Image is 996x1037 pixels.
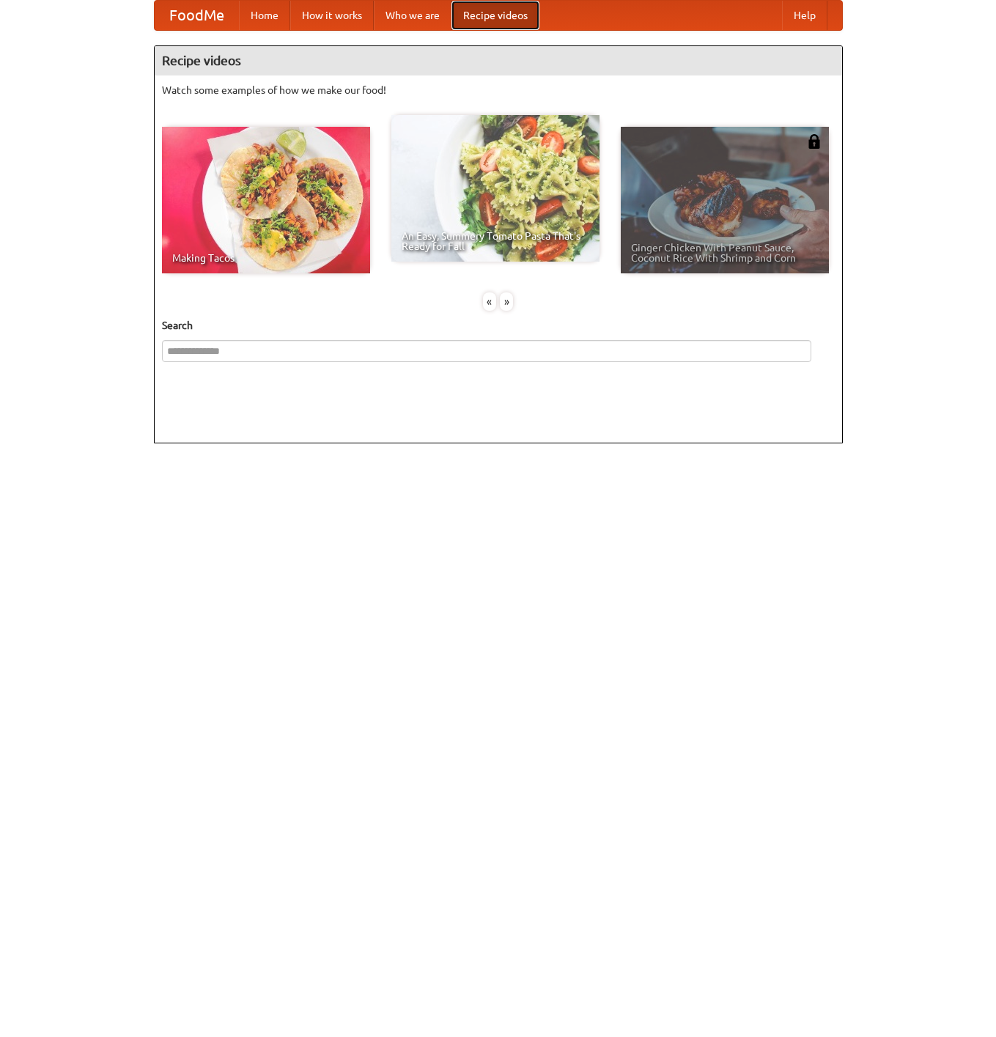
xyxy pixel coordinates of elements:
p: Watch some examples of how we make our food! [162,83,835,97]
img: 483408.png [807,134,822,149]
a: An Easy, Summery Tomato Pasta That's Ready for Fall [391,115,600,262]
div: « [483,292,496,311]
a: Recipe videos [451,1,539,30]
a: Making Tacos [162,127,370,273]
div: » [500,292,513,311]
a: Help [782,1,827,30]
span: Making Tacos [172,253,360,263]
a: FoodMe [155,1,239,30]
span: An Easy, Summery Tomato Pasta That's Ready for Fall [402,231,589,251]
h5: Search [162,318,835,333]
a: Home [239,1,290,30]
h4: Recipe videos [155,46,842,75]
a: Who we are [374,1,451,30]
a: How it works [290,1,374,30]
